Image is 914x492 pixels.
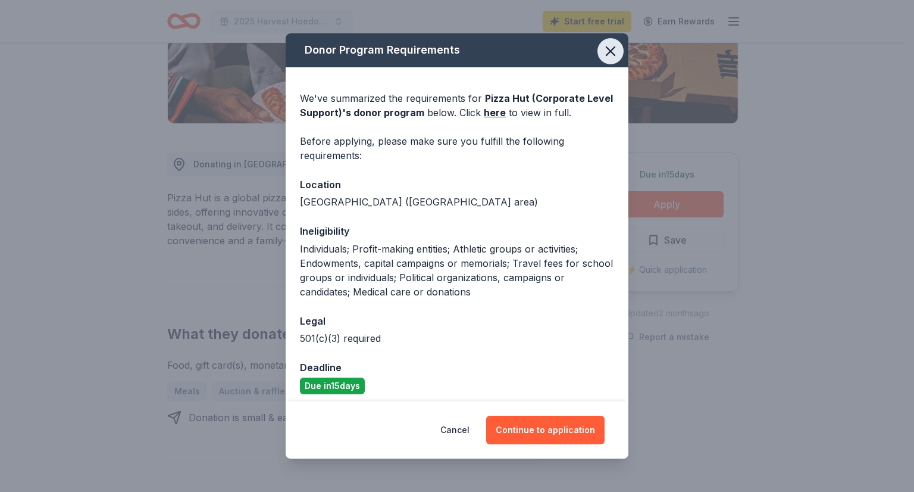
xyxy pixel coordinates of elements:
div: Legal [300,313,614,329]
button: Cancel [440,416,469,444]
div: 501(c)(3) required [300,331,614,345]
div: Individuals; Profit-making entities; Athletic groups or activities; Endowments, capital campaigns... [300,242,614,299]
div: Ineligibility [300,223,614,239]
div: Donor Program Requirements [286,33,628,67]
button: Continue to application [486,416,605,444]
a: here [484,105,506,120]
div: Before applying, please make sure you fulfill the following requirements: [300,134,614,163]
div: Location [300,177,614,192]
div: Due in 15 days [300,378,365,394]
div: We've summarized the requirements for below. Click to view in full. [300,91,614,120]
div: Deadline [300,360,614,375]
div: [GEOGRAPHIC_DATA] ([GEOGRAPHIC_DATA] area) [300,195,614,209]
